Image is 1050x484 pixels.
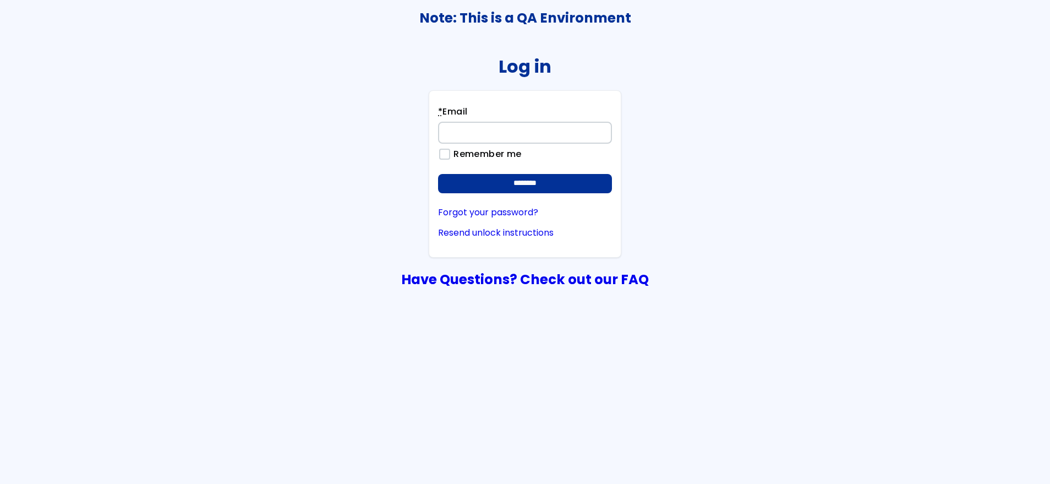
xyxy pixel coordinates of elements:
abbr: required [438,105,442,118]
a: Forgot your password? [438,208,612,217]
label: Email [438,105,467,122]
a: Resend unlock instructions [438,228,612,238]
h3: Note: This is a QA Environment [1,10,1049,26]
h2: Log in [499,56,551,77]
label: Remember me [448,149,521,159]
a: Have Questions? Check out our FAQ [401,270,649,289]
